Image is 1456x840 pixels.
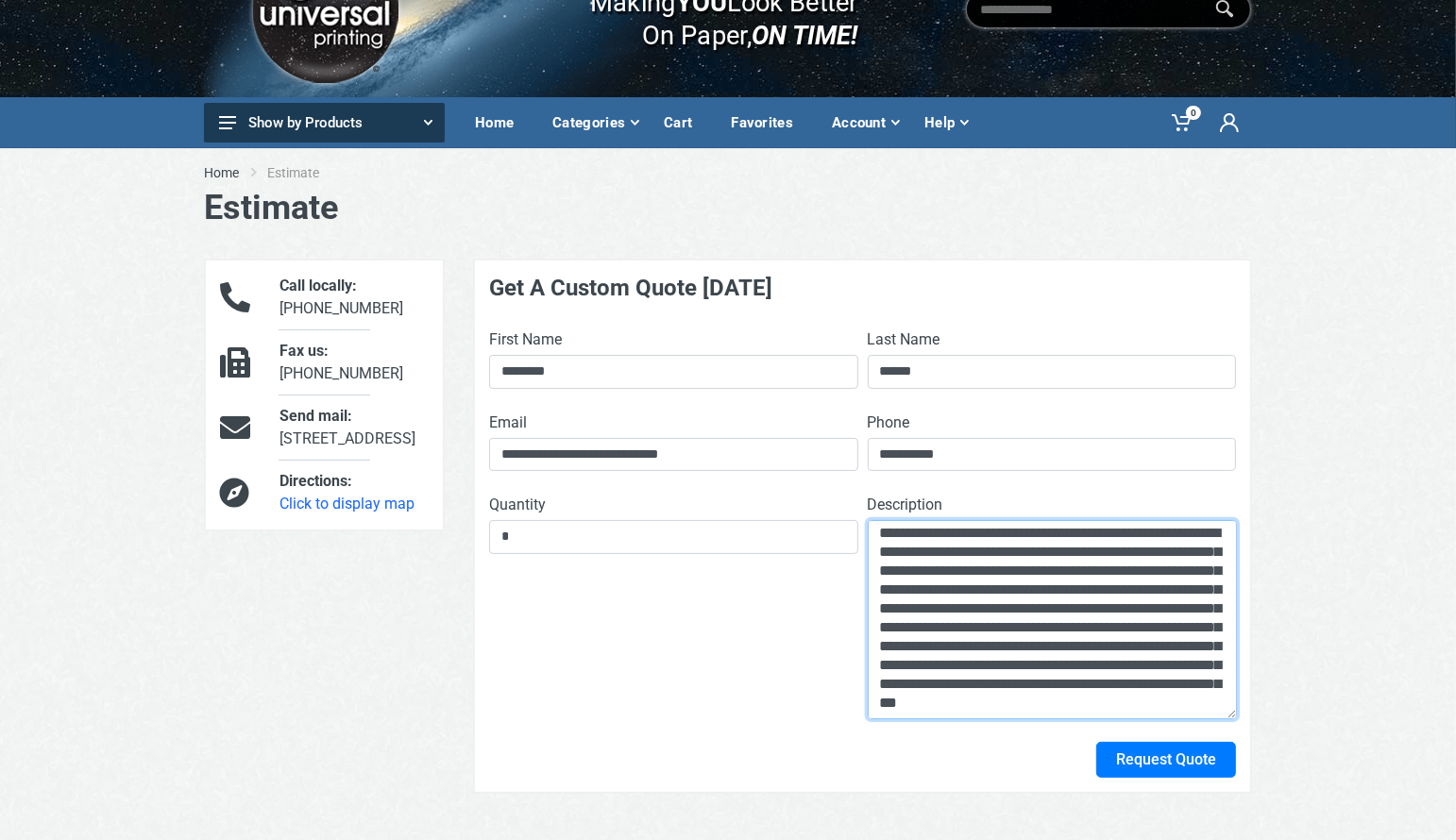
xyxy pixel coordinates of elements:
div: Account [819,103,911,143]
span: Send mail: [279,407,352,425]
button: Show by Products [204,103,445,143]
label: Quantity [489,494,546,516]
h1: Estimate [204,188,1252,228]
div: Categories [539,103,651,143]
span: Call locally: [279,277,357,294]
div: [STREET_ADDRESS] [265,405,443,450]
div: [PHONE_NUMBER] [265,340,443,385]
div: Help [911,103,980,143]
button: Request Quote [1096,742,1236,778]
a: 0 [1159,97,1207,148]
span: Fax us: [279,342,329,360]
label: First Name [489,328,562,351]
h4: Get A Custom Quote [DATE] [489,275,1236,302]
span: 0 [1186,106,1201,120]
label: Email [489,412,527,434]
a: Home [204,163,239,182]
span: Directions: [279,472,352,490]
i: ON TIME! [752,19,857,51]
label: Description [868,494,943,516]
label: Phone [868,412,910,434]
a: Click to display map [279,495,415,512]
a: Home [462,97,539,148]
nav: breadcrumb [204,163,1252,182]
div: [PHONE_NUMBER] [265,275,443,320]
a: Cart [651,97,718,148]
div: Home [462,103,539,143]
a: Favorites [718,97,819,148]
div: Favorites [718,103,819,143]
div: Cart [651,103,718,143]
li: Estimate [267,163,347,182]
label: Last Name [868,328,940,351]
